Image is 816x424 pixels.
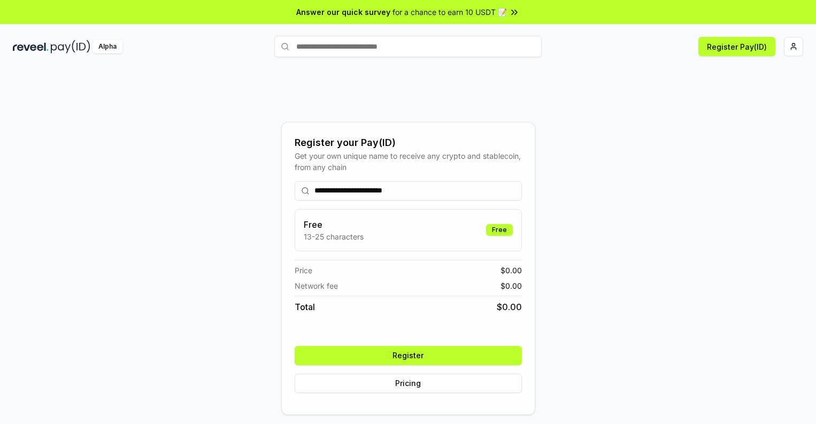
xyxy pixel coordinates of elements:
[296,6,390,18] span: Answer our quick survey
[13,40,49,53] img: reveel_dark
[304,218,364,231] h3: Free
[501,265,522,276] span: $ 0.00
[93,40,122,53] div: Alpha
[501,280,522,291] span: $ 0.00
[486,224,513,236] div: Free
[295,300,315,313] span: Total
[295,374,522,393] button: Pricing
[51,40,90,53] img: pay_id
[295,280,338,291] span: Network fee
[295,265,312,276] span: Price
[698,37,775,56] button: Register Pay(ID)
[295,135,522,150] div: Register your Pay(ID)
[497,300,522,313] span: $ 0.00
[304,231,364,242] p: 13-25 characters
[295,150,522,173] div: Get your own unique name to receive any crypto and stablecoin, from any chain
[392,6,507,18] span: for a chance to earn 10 USDT 📝
[295,346,522,365] button: Register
